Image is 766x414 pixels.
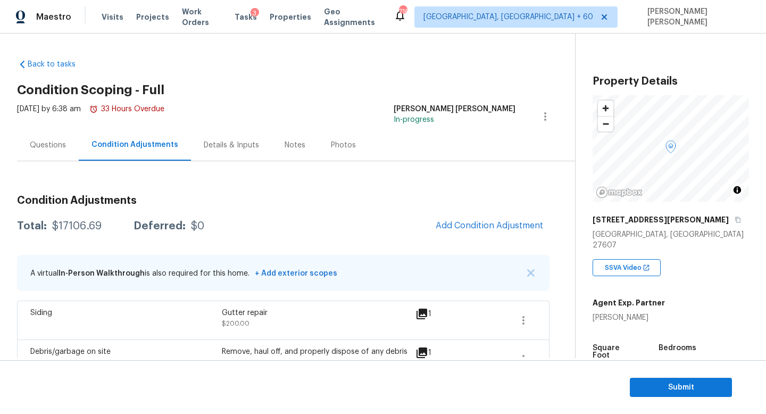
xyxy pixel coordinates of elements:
[665,140,676,157] div: Map marker
[91,139,178,150] div: Condition Adjustments
[593,76,749,87] h3: Property Details
[399,6,406,17] div: 716
[252,270,337,277] span: + Add exterior scopes
[429,214,549,237] button: Add Condition Adjustment
[643,264,650,271] img: Open In New Icon
[593,229,749,251] div: [GEOGRAPHIC_DATA], [GEOGRAPHIC_DATA] 27607
[598,116,613,131] button: Zoom out
[643,6,750,28] span: [PERSON_NAME] [PERSON_NAME]
[222,308,413,318] div: Gutter repair
[17,104,164,129] div: [DATE] by 6:38 am
[598,101,613,116] button: Zoom in
[134,221,186,231] div: Deferred:
[36,12,71,22] span: Maestro
[191,221,204,231] div: $0
[423,12,593,22] span: [GEOGRAPHIC_DATA], [GEOGRAPHIC_DATA] + 60
[415,308,465,320] div: 1
[52,221,102,231] div: $17106.69
[30,140,66,151] div: Questions
[638,381,723,394] span: Submit
[630,378,732,398] button: Submit
[324,6,381,28] span: Geo Assignments
[222,320,249,327] span: $200.00
[17,221,47,231] div: Total:
[285,140,305,151] div: Notes
[593,312,665,323] div: [PERSON_NAME]
[415,346,465,359] div: 1
[605,262,646,273] span: SSVA Video
[270,12,311,22] span: Properties
[17,85,575,95] h2: Condition Scoping - Full
[593,214,729,225] h5: [STREET_ADDRESS][PERSON_NAME]
[222,346,413,378] div: Remove, haul off, and properly dispose of any debris left by seller to offsite location. Cost est...
[394,104,515,114] div: [PERSON_NAME] [PERSON_NAME]
[394,116,434,123] span: In-progress
[527,269,535,277] img: X Button Icon
[526,268,536,278] button: X Button Icon
[659,344,696,352] h5: Bedrooms
[436,221,543,230] span: Add Condition Adjustment
[733,215,743,225] button: Copy Address
[251,8,259,19] div: 3
[89,105,164,113] span: 33 Hours Overdue
[30,268,337,279] p: A virtual is also required for this home.
[17,195,549,206] h3: Condition Adjustments
[182,6,222,28] span: Work Orders
[235,13,257,21] span: Tasks
[593,259,661,276] div: SSVA Video
[204,140,259,151] div: Details & Inputs
[136,12,169,22] span: Projects
[596,186,643,198] a: Mapbox homepage
[731,184,744,196] button: Toggle attribution
[17,59,119,70] a: Back to tasks
[593,95,749,202] canvas: Map
[30,348,111,355] span: Debris/garbage on site
[734,184,740,196] span: Toggle attribution
[59,270,145,277] span: In-Person Walkthrough
[593,297,665,308] h5: Agent Exp. Partner
[30,309,52,317] span: Siding
[593,344,638,359] h5: Square Foot
[102,12,123,22] span: Visits
[331,140,356,151] div: Photos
